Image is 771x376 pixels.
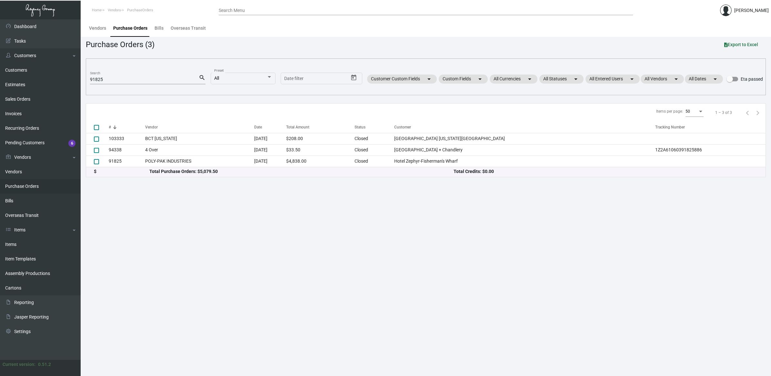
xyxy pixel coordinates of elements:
div: Status [355,124,394,130]
div: Vendor [145,124,254,130]
span: Home [92,8,102,12]
div: Date [254,124,262,130]
mat-chip: All Statuses [539,75,584,84]
mat-icon: arrow_drop_down [672,75,680,83]
div: Total Purchase Orders: $5,079.50 [149,168,454,175]
td: [GEOGRAPHIC_DATA] [US_STATE][GEOGRAPHIC_DATA] [394,133,655,144]
mat-chip: All Dates [685,75,723,84]
div: Bills [155,25,164,32]
div: Customer [394,124,411,130]
div: Total Credits: $0.00 [454,168,758,175]
mat-icon: arrow_drop_down [628,75,636,83]
div: Purchase Orders [113,25,147,32]
td: 94338 [109,144,145,156]
mat-icon: arrow_drop_down [711,75,719,83]
div: Tracking Number [655,124,685,130]
div: Items per page: [656,108,683,114]
td: Hotel Zephyr-Fisherman's Wharf [394,156,655,167]
div: Total Amount [286,124,355,130]
div: Overseas Transit [171,25,206,32]
input: End date [310,76,341,81]
td: Closed [355,133,394,144]
td: 4 Over [145,144,254,156]
div: Customer [394,124,655,130]
mat-chip: All Vendors [641,75,684,84]
td: [DATE] [254,144,286,156]
div: Tracking Number [655,124,766,130]
td: 103333 [109,133,145,144]
div: Current version: [3,361,35,368]
button: Open calendar [349,73,359,83]
div: Total Amount [286,124,309,130]
div: Date [254,124,286,130]
div: 1 – 3 of 3 [715,110,732,116]
mat-chip: Customer Custom Fields [367,75,437,84]
span: 50 [686,109,690,114]
mat-icon: arrow_drop_down [572,75,580,83]
mat-select: Items per page: [686,109,704,114]
mat-chip: All Currencies [490,75,537,84]
td: 1Z2A61060391825886 [655,144,766,156]
button: Export to Excel [719,39,763,50]
td: $4,838.00 [286,156,355,167]
td: Closed [355,156,394,167]
img: admin@bootstrapmaster.com [720,5,732,16]
td: BCT [US_STATE] [145,133,254,144]
span: Export to Excel [724,42,758,47]
button: Previous page [742,107,753,118]
div: [PERSON_NAME] [734,7,769,14]
span: PurchaseOrders [127,8,153,12]
mat-icon: search [199,74,205,82]
div: Vendors [89,25,106,32]
div: Vendor [145,124,158,130]
td: $208.00 [286,133,355,144]
div: Purchase Orders (3) [86,39,155,50]
td: $33.50 [286,144,355,156]
mat-icon: arrow_drop_down [526,75,534,83]
span: Vendors [108,8,121,12]
input: Start date [284,76,304,81]
td: [DATE] [254,133,286,144]
button: Next page [753,107,763,118]
span: All [214,76,219,81]
span: Eta passed [741,75,763,83]
div: # [109,124,111,130]
mat-icon: arrow_drop_down [476,75,484,83]
td: 91825 [109,156,145,167]
mat-chip: All Entered Users [586,75,640,84]
td: POLY-PAK INDUSTRIES [145,156,254,167]
div: # [109,124,145,130]
div: Status [355,124,365,130]
div: $ [94,168,149,175]
td: Closed [355,144,394,156]
mat-icon: arrow_drop_down [425,75,433,83]
td: [DATE] [254,156,286,167]
div: 0.51.2 [38,361,51,368]
mat-chip: Custom Fields [439,75,488,84]
td: [GEOGRAPHIC_DATA] + Chandlery [394,144,655,156]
